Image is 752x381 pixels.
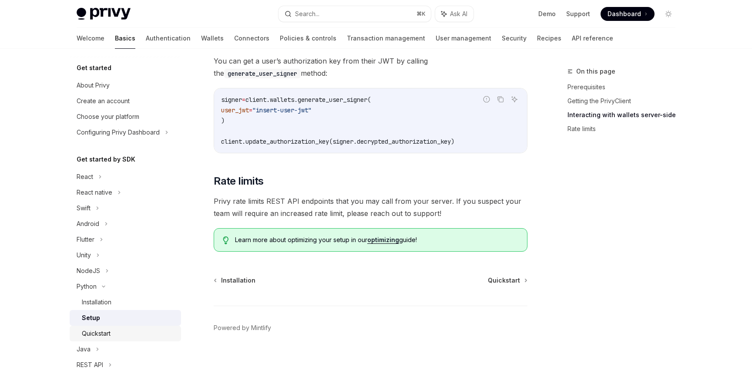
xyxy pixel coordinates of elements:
[77,344,91,354] div: Java
[249,106,252,114] span: =
[77,203,91,213] div: Swift
[538,10,556,18] a: Demo
[416,10,426,17] span: ⌘ K
[214,195,527,219] span: Privy rate limits REST API endpoints that you may call from your server. If you suspect your team...
[221,117,225,125] span: )
[242,96,245,104] span: =
[146,28,191,49] a: Authentication
[77,250,91,260] div: Unity
[567,108,682,122] a: Interacting with wallets server-side
[70,326,181,341] a: Quickstart
[214,55,527,79] span: You can get a user’s authorization key from their JWT by calling the method:
[77,234,94,245] div: Flutter
[70,78,181,93] a: About Privy
[77,266,100,276] div: NodeJS
[245,96,371,104] span: client.wallets.generate_user_signer(
[280,28,336,49] a: Policies & controls
[77,360,103,370] div: REST API
[502,28,527,49] a: Security
[77,96,130,106] div: Create an account
[450,10,467,18] span: Ask AI
[214,174,263,188] span: Rate limits
[295,9,319,19] div: Search...
[567,94,682,108] a: Getting the PrivyClient
[347,28,425,49] a: Transaction management
[77,127,160,138] div: Configuring Privy Dashboard
[70,93,181,109] a: Create an account
[221,96,242,104] span: signer
[77,8,131,20] img: light logo
[77,172,93,182] div: React
[495,94,506,105] button: Copy the contents from the code block
[567,122,682,136] a: Rate limits
[509,94,520,105] button: Ask AI
[201,28,224,49] a: Wallets
[488,276,527,285] a: Quickstart
[115,28,135,49] a: Basics
[77,80,110,91] div: About Privy
[70,310,181,326] a: Setup
[82,297,111,307] div: Installation
[224,69,301,78] code: generate_user_signer
[77,63,111,73] h5: Get started
[221,138,454,145] span: client.update_authorization_key(signer.decrypted_authorization_key)
[435,6,473,22] button: Ask AI
[566,10,590,18] a: Support
[436,28,491,49] a: User management
[77,281,97,292] div: Python
[221,276,255,285] span: Installation
[70,109,181,125] a: Choose your platform
[367,236,399,244] a: optimizing
[572,28,613,49] a: API reference
[77,219,99,229] div: Android
[235,236,518,244] span: Learn more about optimizing your setup in our guide!
[234,28,269,49] a: Connectors
[567,80,682,94] a: Prerequisites
[215,276,255,285] a: Installation
[481,94,492,105] button: Report incorrect code
[488,276,520,285] span: Quickstart
[82,328,111,339] div: Quickstart
[221,106,249,114] span: user_jwt
[70,294,181,310] a: Installation
[661,7,675,21] button: Toggle dark mode
[77,28,104,49] a: Welcome
[77,187,112,198] div: React native
[82,313,100,323] div: Setup
[77,111,139,122] div: Choose your platform
[576,66,615,77] span: On this page
[214,324,271,332] a: Powered by Mintlify
[601,7,655,21] a: Dashboard
[279,6,431,22] button: Search...⌘K
[537,28,561,49] a: Recipes
[252,106,312,114] span: "insert-user-jwt"
[608,10,641,18] span: Dashboard
[223,236,229,244] svg: Tip
[77,154,135,165] h5: Get started by SDK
